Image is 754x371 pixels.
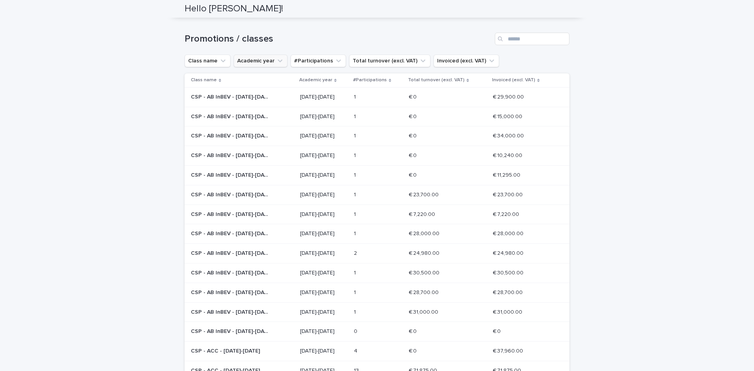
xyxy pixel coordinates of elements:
[409,170,418,179] p: € 0
[354,92,357,101] p: 1
[300,289,348,296] p: [DATE]-[DATE]
[185,87,569,107] tr: CSP - AB InBEV - [DATE]-[DATE]CSP - AB InBEV - [DATE]-[DATE] [DATE]-[DATE]11 € 0€ 0 € 29,900.00€ ...
[493,307,524,316] p: € 31,000.00
[409,307,440,316] p: € 31,000.00
[409,210,437,218] p: € 7,220.00
[185,55,231,67] button: Class name
[291,55,346,67] button: #Participations
[353,76,387,84] p: #Participations
[185,283,569,302] tr: CSP - AB InBEV - [DATE]-[DATE]CSP - AB InBEV - [DATE]-[DATE] [DATE]-[DATE]11 € 28,700.00€ 28,700....
[354,151,357,159] p: 1
[185,205,569,224] tr: CSP - AB InBEV - [DATE]-[DATE]CSP - AB InBEV - [DATE]-[DATE] [DATE]-[DATE]11 € 7,220.00€ 7,220.00...
[493,268,525,276] p: € 30,500.00
[300,113,348,120] p: [DATE]-[DATE]
[185,107,569,126] tr: CSP - AB InBEV - [DATE]-[DATE]CSP - AB InBEV - [DATE]-[DATE] [DATE]-[DATE]11 € 0€ 0 € 15,000.00€ ...
[493,210,521,218] p: € 7,220.00
[191,268,271,276] p: CSP - AB InBEV - [DATE]-[DATE]
[495,33,569,45] input: Search
[300,230,348,237] p: [DATE]-[DATE]
[354,249,359,257] p: 2
[493,190,524,198] p: € 23,700.00
[409,268,441,276] p: € 30,500.00
[492,76,535,84] p: Invoiced (excl. VAT)
[493,327,502,335] p: € 0
[354,190,357,198] p: 1
[300,192,348,198] p: [DATE]-[DATE]
[185,3,283,15] h2: Hello [PERSON_NAME]!
[409,288,440,296] p: € 28,700.00
[185,185,569,205] tr: CSP - AB InBEV - [DATE]-[DATE]CSP - AB InBEV - [DATE]-[DATE] [DATE]-[DATE]11 € 23,700.00€ 23,700....
[191,210,271,218] p: CSP - AB InBEV - [DATE]-[DATE]
[300,348,348,355] p: [DATE]-[DATE]
[349,55,430,67] button: Total turnover (excl. VAT)
[191,288,271,296] p: CSP - AB InBEV - [DATE]-[DATE]
[185,263,569,283] tr: CSP - AB InBEV - [DATE]-[DATE]CSP - AB InBEV - [DATE]-[DATE] [DATE]-[DATE]11 € 30,500.00€ 30,500....
[434,55,499,67] button: Invoiced (excl. VAT)
[354,112,357,120] p: 1
[409,151,418,159] p: € 0
[354,327,359,335] p: 0
[409,112,418,120] p: € 0
[191,346,262,355] p: CSP - ACC - [DATE]-[DATE]
[299,76,332,84] p: Academic year
[493,112,524,120] p: € 15,000.00
[300,328,348,335] p: [DATE]-[DATE]
[354,170,357,179] p: 1
[409,249,441,257] p: € 24,980.00
[191,92,271,101] p: CSP - AB InBEV - [DATE]-[DATE]
[354,229,357,237] p: 1
[354,210,357,218] p: 1
[185,165,569,185] tr: CSP - AB InBEV - [DATE]-[DATE]CSP - AB InBEV - [DATE]-[DATE] [DATE]-[DATE]11 € 0€ 0 € 11,295.00€ ...
[300,309,348,316] p: [DATE]-[DATE]
[191,76,217,84] p: Class name
[185,146,569,166] tr: CSP - AB InBEV - [DATE]-[DATE]CSP - AB InBEV - [DATE]-[DATE] [DATE]-[DATE]11 € 0€ 0 € 10,240.00€ ...
[408,76,465,84] p: Total turnover (excl. VAT)
[185,244,569,263] tr: CSP - AB InBEV - [DATE]-[DATE]CSP - AB InBEV - [DATE]-[DATE] [DATE]-[DATE]22 € 24,980.00€ 24,980....
[300,250,348,257] p: [DATE]-[DATE]
[493,170,522,179] p: € 11,295.00
[409,327,418,335] p: € 0
[493,92,525,101] p: € 29,900.00
[300,133,348,139] p: [DATE]-[DATE]
[354,131,357,139] p: 1
[409,190,440,198] p: € 23,700.00
[191,307,271,316] p: CSP - AB InBEV - [DATE]-[DATE]
[354,307,357,316] p: 1
[185,342,569,361] tr: CSP - ACC - [DATE]-[DATE]CSP - ACC - [DATE]-[DATE] [DATE]-[DATE]44 € 0€ 0 € 37,960.00€ 37,960.00
[300,211,348,218] p: [DATE]-[DATE]
[185,224,569,244] tr: CSP - AB InBEV - [DATE]-[DATE]CSP - AB InBEV - [DATE]-[DATE] [DATE]-[DATE]11 € 28,000.00€ 28,000....
[493,151,524,159] p: € 10,240.00
[354,268,357,276] p: 1
[354,288,357,296] p: 1
[493,229,525,237] p: € 28,000.00
[191,229,271,237] p: CSP - AB InBEV - [DATE]-[DATE]
[185,322,569,342] tr: CSP - AB InBEV - [DATE]-[DATE]CSP - AB InBEV - [DATE]-[DATE] [DATE]-[DATE]00 € 0€ 0 € 0€ 0
[185,302,569,322] tr: CSP - AB InBEV - [DATE]-[DATE]CSP - AB InBEV - [DATE]-[DATE] [DATE]-[DATE]11 € 31,000.00€ 31,000....
[191,131,271,139] p: CSP - AB InBEV - [DATE]-[DATE]
[185,33,492,45] h1: Promotions / classes
[493,131,525,139] p: € 34,000.00
[191,327,271,335] p: CSP - AB InBEV - [DATE]-[DATE]
[191,151,271,159] p: CSP - AB InBEV - [DATE]-[DATE]
[300,94,348,101] p: [DATE]-[DATE]
[409,229,441,237] p: € 28,000.00
[493,288,524,296] p: € 28,700.00
[300,270,348,276] p: [DATE]-[DATE]
[409,131,418,139] p: € 0
[185,126,569,146] tr: CSP - AB InBEV - [DATE]-[DATE]CSP - AB InBEV - [DATE]-[DATE] [DATE]-[DATE]11 € 0€ 0 € 34,000.00€ ...
[409,346,418,355] p: € 0
[191,112,271,120] p: CSP - AB InBEV - [DATE]-[DATE]
[300,172,348,179] p: [DATE]-[DATE]
[409,92,418,101] p: € 0
[191,249,271,257] p: CSP - AB InBEV - [DATE]-[DATE]
[191,170,271,179] p: CSP - AB InBEV - [DATE]-[DATE]
[300,152,348,159] p: [DATE]-[DATE]
[493,249,525,257] p: € 24,980.00
[354,346,359,355] p: 4
[493,346,525,355] p: € 37,960.00
[191,190,271,198] p: CSP - AB InBEV - [DATE]-[DATE]
[234,55,287,67] button: Academic year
